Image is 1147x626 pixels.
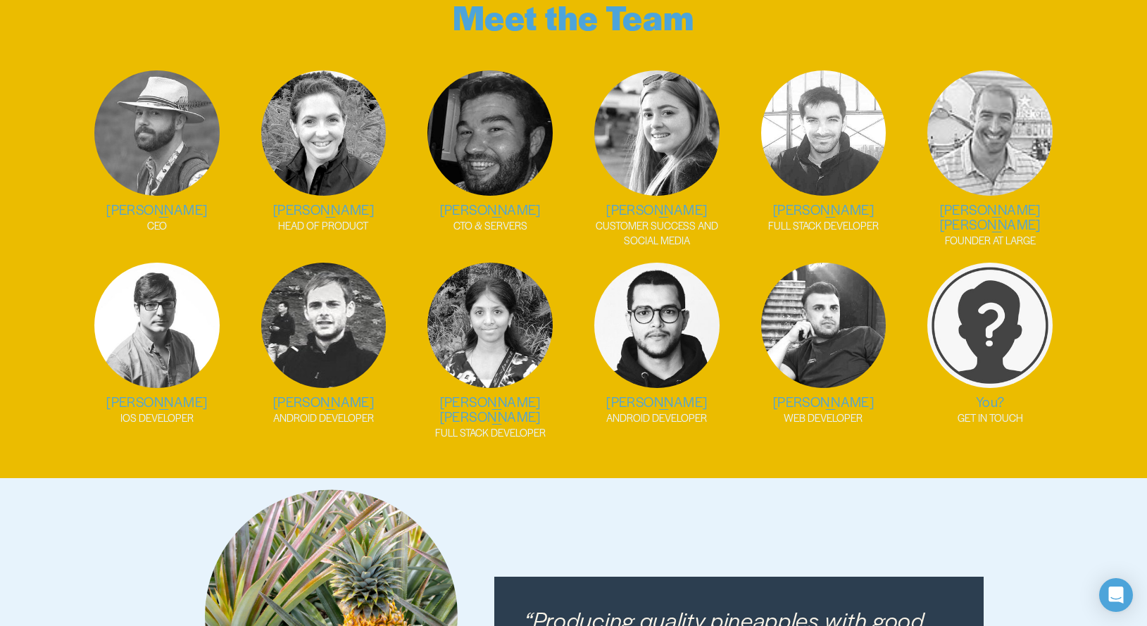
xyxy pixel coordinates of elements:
p: CUSTOMER SUCCESS AND SOCIAL MEDIA [581,218,734,249]
h2: [PERSON_NAME] [PERSON_NAME] [914,202,1067,232]
p: FULL STACK DEVELOPER [747,218,900,233]
h2: [PERSON_NAME] [247,202,400,217]
h2: [PERSON_NAME] [247,394,400,409]
p: ANDROID DEVELOPER [581,411,734,425]
h2: [PERSON_NAME] [PERSON_NAME] [414,394,567,424]
p: WEB DEVELOPER [747,411,900,425]
p: GET IN TOUCH [914,411,1067,425]
p: CEO [81,218,234,233]
p: HEAD OF PRODUCT [247,218,400,233]
h2: [PERSON_NAME] [581,394,734,409]
p: IOS DEVELOPER [81,411,234,425]
p: FOUNDER AT LARGE [914,233,1067,248]
h2: [PERSON_NAME] [747,202,900,217]
h2: [PERSON_NAME] [747,394,900,409]
p: FULL STACK DEVELOPER [414,425,567,440]
h2: You? [914,394,1067,409]
h2: [PERSON_NAME] [414,202,567,217]
h2: [PERSON_NAME] [81,202,234,217]
h2: [PERSON_NAME] [581,202,734,217]
h2: [PERSON_NAME] [81,394,234,409]
p: CTO & SERVERS [414,218,567,233]
p: ANDROID DEVELOPER [247,411,400,425]
div: Open Intercom Messenger [1099,578,1133,612]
